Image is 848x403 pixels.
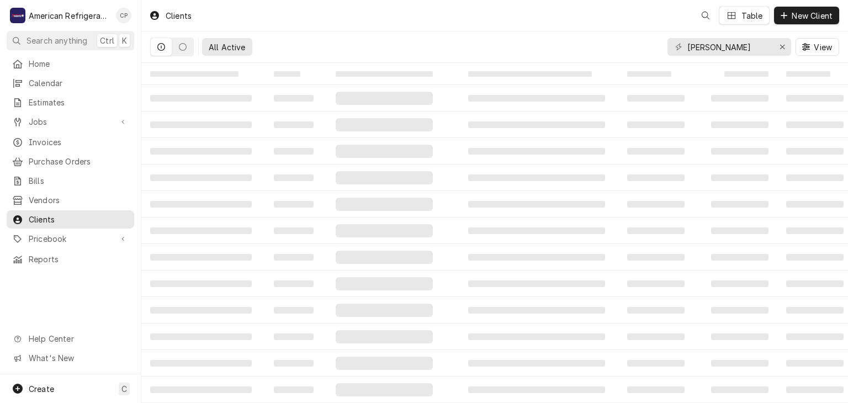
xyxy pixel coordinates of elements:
[29,116,112,128] span: Jobs
[627,254,685,261] span: ‌
[336,92,433,105] span: ‌
[786,360,844,367] span: ‌
[336,383,433,396] span: ‌
[786,333,844,340] span: ‌
[468,386,605,393] span: ‌
[468,71,592,77] span: ‌
[786,307,844,314] span: ‌
[29,77,129,89] span: Calendar
[627,95,685,102] span: ‌
[7,93,134,112] a: Estimates
[29,233,112,245] span: Pricebook
[724,71,768,77] span: ‌
[274,174,314,181] span: ‌
[627,174,685,181] span: ‌
[468,95,605,102] span: ‌
[468,360,605,367] span: ‌
[711,280,768,287] span: ‌
[274,121,314,128] span: ‌
[150,280,252,287] span: ‌
[786,174,844,181] span: ‌
[29,214,129,225] span: Clients
[711,227,768,234] span: ‌
[468,280,605,287] span: ‌
[336,224,433,237] span: ‌
[274,95,314,102] span: ‌
[336,145,433,158] span: ‌
[29,194,129,206] span: Vendors
[7,191,134,209] a: Vendors
[7,133,134,151] a: Invoices
[29,136,129,148] span: Invoices
[274,227,314,234] span: ‌
[7,113,134,131] a: Go to Jobs
[116,8,131,23] div: CP
[786,280,844,287] span: ‌
[468,201,605,208] span: ‌
[10,8,25,23] div: A
[150,254,252,261] span: ‌
[468,254,605,261] span: ‌
[274,307,314,314] span: ‌
[741,10,763,22] div: Table
[274,386,314,393] span: ‌
[711,121,768,128] span: ‌
[468,333,605,340] span: ‌
[7,230,134,248] a: Go to Pricebook
[627,360,685,367] span: ‌
[274,254,314,261] span: ‌
[274,280,314,287] span: ‌
[336,251,433,264] span: ‌
[209,41,246,53] div: All Active
[7,210,134,229] a: Clients
[336,171,433,184] span: ‌
[10,8,25,23] div: American Refrigeration LLC's Avatar
[786,386,844,393] span: ‌
[336,198,433,211] span: ‌
[150,148,252,155] span: ‌
[336,118,433,131] span: ‌
[711,148,768,155] span: ‌
[468,121,605,128] span: ‌
[468,174,605,181] span: ‌
[468,307,605,314] span: ‌
[7,152,134,171] a: Purchase Orders
[274,201,314,208] span: ‌
[150,227,252,234] span: ‌
[150,333,252,340] span: ‌
[150,307,252,314] span: ‌
[627,307,685,314] span: ‌
[150,121,252,128] span: ‌
[7,250,134,268] a: Reports
[141,63,848,403] table: All Active Clients List Loading
[711,254,768,261] span: ‌
[26,35,87,46] span: Search anything
[7,349,134,367] a: Go to What's New
[150,174,252,181] span: ‌
[687,38,770,56] input: Keyword search
[627,148,685,155] span: ‌
[627,333,685,340] span: ‌
[336,71,433,77] span: ‌
[627,280,685,287] span: ‌
[29,97,129,108] span: Estimates
[7,172,134,190] a: Bills
[711,174,768,181] span: ‌
[468,227,605,234] span: ‌
[7,55,134,73] a: Home
[274,333,314,340] span: ‌
[773,38,791,56] button: Erase input
[711,307,768,314] span: ‌
[786,148,844,155] span: ‌
[812,41,834,53] span: View
[711,360,768,367] span: ‌
[627,386,685,393] span: ‌
[711,95,768,102] span: ‌
[786,201,844,208] span: ‌
[786,227,844,234] span: ‌
[786,95,844,102] span: ‌
[116,8,131,23] div: Cordel Pyle's Avatar
[274,71,300,77] span: ‌
[29,253,129,265] span: Reports
[786,121,844,128] span: ‌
